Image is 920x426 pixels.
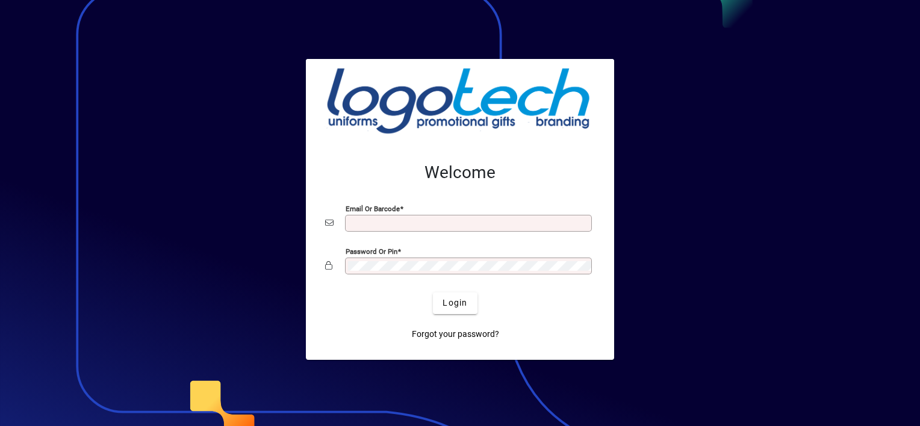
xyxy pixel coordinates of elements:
[407,324,504,345] a: Forgot your password?
[433,292,477,314] button: Login
[443,297,467,309] span: Login
[346,204,400,212] mat-label: Email or Barcode
[412,328,499,341] span: Forgot your password?
[346,247,397,255] mat-label: Password or Pin
[325,162,595,183] h2: Welcome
